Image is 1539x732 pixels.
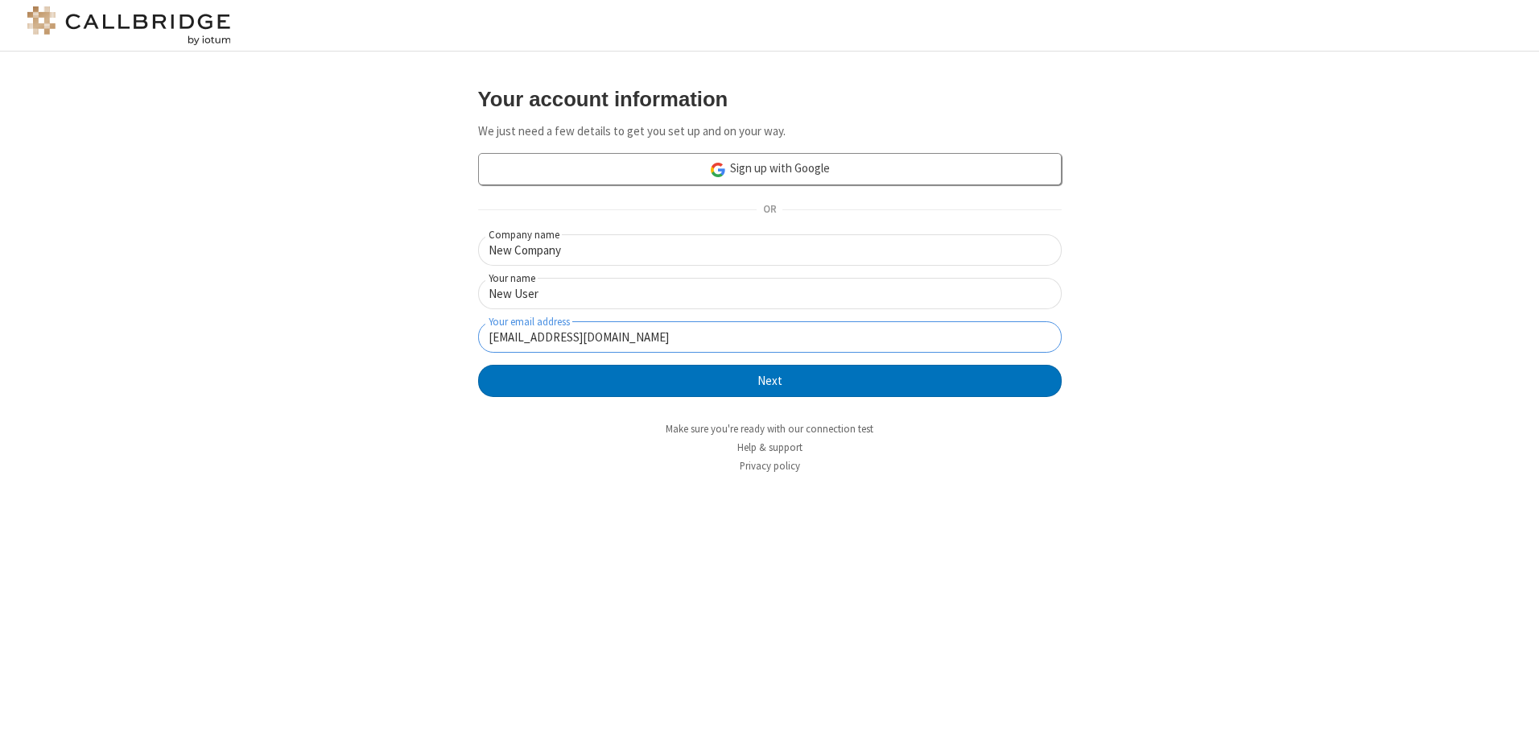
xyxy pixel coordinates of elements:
[478,365,1062,397] button: Next
[737,440,803,454] a: Help & support
[24,6,233,45] img: logo@2x.png
[478,278,1062,309] input: Your name
[666,422,873,436] a: Make sure you're ready with our connection test
[478,321,1062,353] input: Your email address
[478,122,1062,141] p: We just need a few details to get you set up and on your way.
[709,161,727,179] img: google-icon.png
[478,234,1062,266] input: Company name
[478,153,1062,185] a: Sign up with Google
[478,88,1062,110] h3: Your account information
[757,199,782,221] span: OR
[740,459,800,473] a: Privacy policy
